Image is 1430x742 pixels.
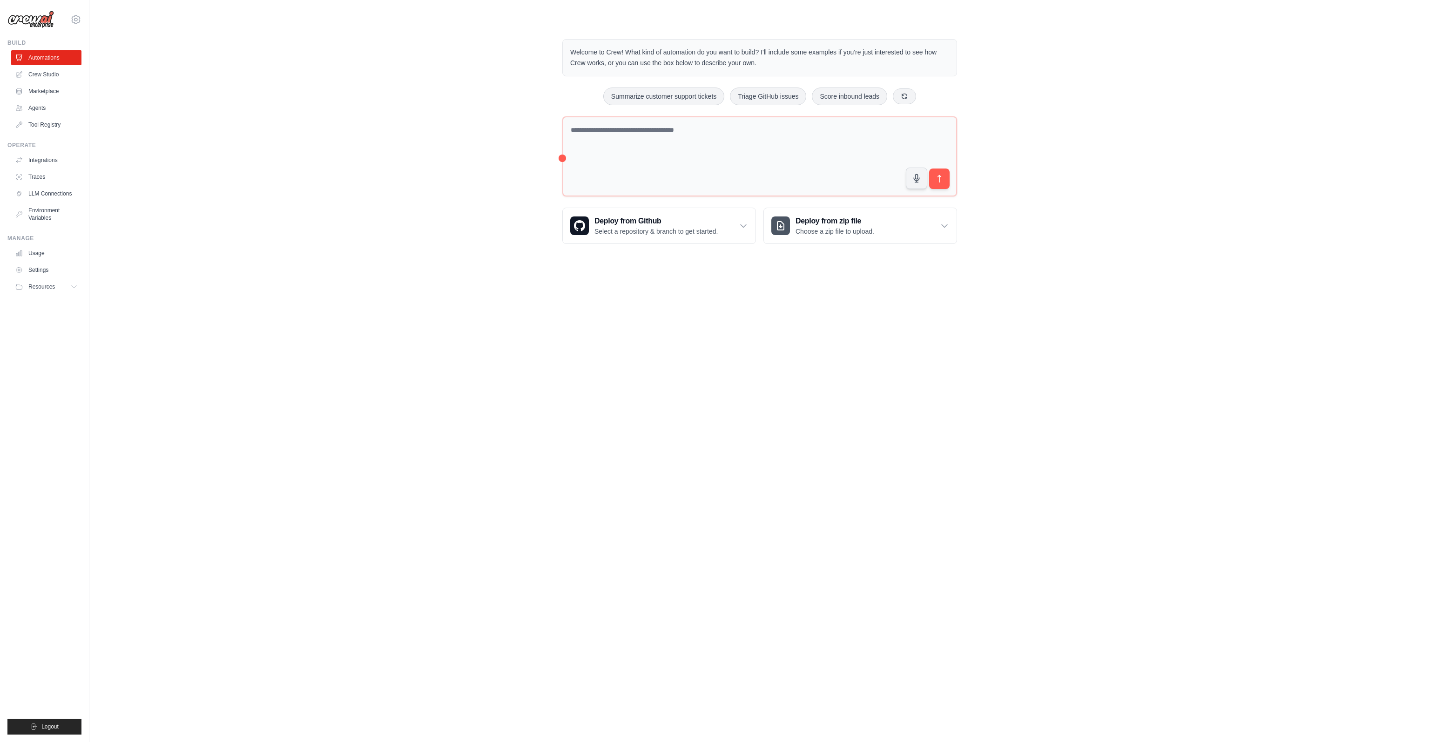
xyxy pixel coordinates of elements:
p: Choose a zip file to upload. [796,227,874,236]
div: Manage [7,235,81,242]
a: Crew Studio [11,67,81,82]
a: Environment Variables [11,203,81,225]
img: Logo [7,11,54,28]
button: Triage GitHub issues [730,88,806,105]
a: Automations [11,50,81,65]
span: Logout [41,723,59,730]
p: Select a repository & branch to get started. [594,227,718,236]
a: Marketplace [11,84,81,99]
a: Tool Registry [11,117,81,132]
button: Score inbound leads [812,88,887,105]
a: Agents [11,101,81,115]
div: Operate [7,142,81,149]
a: Settings [11,263,81,277]
button: Summarize customer support tickets [603,88,724,105]
a: Integrations [11,153,81,168]
a: LLM Connections [11,186,81,201]
div: Build [7,39,81,47]
button: Resources [11,279,81,294]
h3: Deploy from Github [594,216,718,227]
a: Usage [11,246,81,261]
a: Traces [11,169,81,184]
span: Resources [28,283,55,290]
p: Welcome to Crew! What kind of automation do you want to build? I'll include some examples if you'... [570,47,949,68]
h3: Deploy from zip file [796,216,874,227]
button: Logout [7,719,81,735]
